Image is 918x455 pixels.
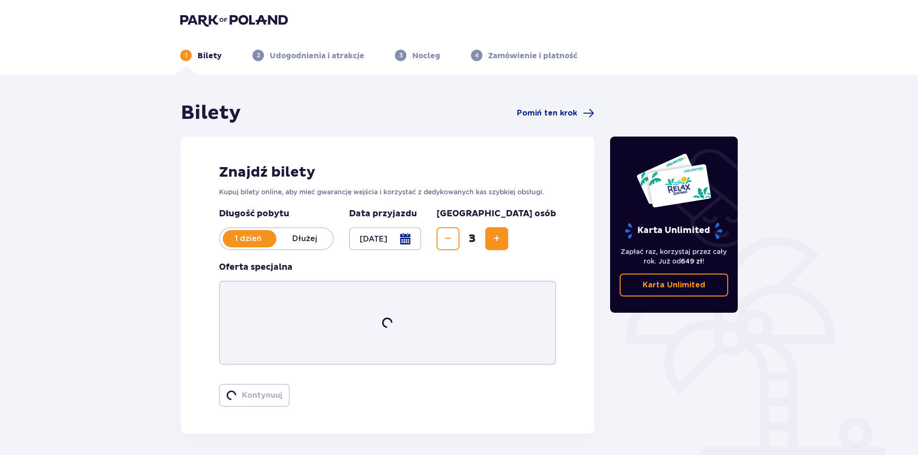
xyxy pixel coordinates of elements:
p: Karta Unlimited [624,222,723,239]
img: loader [225,389,238,402]
p: 3 [399,51,403,60]
a: Pomiń ten krok [517,107,594,119]
button: Decrease [437,227,459,250]
p: Długość pobytu [219,208,334,220]
button: loaderKontynuuj [219,384,290,407]
p: 1 [185,51,187,60]
p: Karta Unlimited [643,280,705,290]
p: 2 [257,51,260,60]
h2: Znajdź bilety [219,163,556,181]
span: 649 zł [681,257,702,265]
img: loader [379,314,396,332]
p: Nocleg [412,51,440,61]
h1: Bilety [181,101,241,125]
p: Oferta specjalna [219,262,293,273]
p: Bilety [197,51,222,61]
p: Kontynuuj [242,390,282,401]
span: 3 [461,232,483,246]
button: Increase [485,227,508,250]
p: Udogodnienia i atrakcje [270,51,364,61]
p: Kupuj bilety online, aby mieć gwarancję wejścia i korzystać z dedykowanych kas szybkiej obsługi. [219,187,556,197]
p: Dłużej [276,233,333,244]
p: Zamówienie i płatność [488,51,578,61]
a: Karta Unlimited [620,274,729,296]
p: 4 [475,51,479,60]
span: Pomiń ten krok [517,108,577,118]
p: Data przyjazdu [349,208,417,220]
img: Park of Poland logo [180,13,288,27]
p: 1 dzień [220,233,276,244]
p: [GEOGRAPHIC_DATA] osób [437,208,556,220]
p: Zapłać raz, korzystaj przez cały rok. Już od ! [620,247,729,266]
